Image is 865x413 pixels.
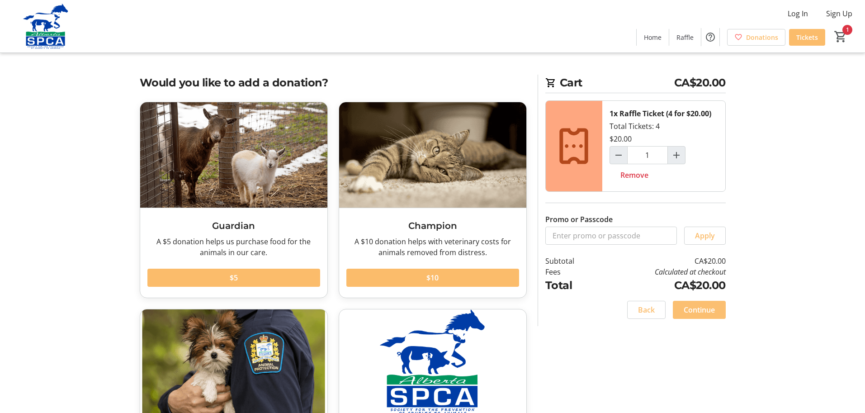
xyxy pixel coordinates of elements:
div: A $5 donation helps us purchase food for the animals in our care. [147,236,320,258]
button: Decrement by one [610,147,627,164]
span: Home [644,33,662,42]
span: $10 [426,272,439,283]
td: CA$20.00 [597,277,725,294]
button: $5 [147,269,320,287]
button: Continue [673,301,726,319]
img: Guardian [140,102,327,208]
h2: Cart [545,75,726,93]
label: Promo or Passcode [545,214,613,225]
div: 1x Raffle Ticket (4 for $20.00) [610,108,711,119]
td: CA$20.00 [597,256,725,266]
h2: Would you like to add a donation? [140,75,527,91]
span: Sign Up [826,8,852,19]
button: Sign Up [819,6,860,21]
span: Back [638,304,655,315]
button: Help [701,28,719,46]
td: Subtotal [545,256,598,266]
button: Back [627,301,666,319]
span: Log In [788,8,808,19]
span: CA$20.00 [674,75,726,91]
button: Remove [610,166,659,184]
img: Champion [339,102,526,208]
td: Fees [545,266,598,277]
span: Raffle [676,33,694,42]
div: $20.00 [610,133,632,144]
input: Raffle Ticket (4 for $20.00) Quantity [627,146,668,164]
a: Tickets [789,29,825,46]
span: Continue [684,304,715,315]
div: A $10 donation helps with veterinary costs for animals removed from distress. [346,236,519,258]
h3: Champion [346,219,519,233]
a: Donations [727,29,785,46]
span: Donations [746,33,778,42]
span: Remove [620,170,648,180]
button: Increment by one [668,147,685,164]
input: Enter promo or passcode [545,227,677,245]
td: Calculated at checkout [597,266,725,277]
td: Total [545,277,598,294]
button: $10 [346,269,519,287]
span: Tickets [796,33,818,42]
span: $5 [230,272,238,283]
span: Apply [695,230,715,241]
button: Cart [832,28,849,45]
a: Raffle [669,29,701,46]
img: Alberta SPCA's Logo [5,4,86,49]
h3: Guardian [147,219,320,233]
div: Total Tickets: 4 [602,101,725,191]
button: Log In [780,6,815,21]
a: Home [637,29,669,46]
button: Apply [684,227,726,245]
